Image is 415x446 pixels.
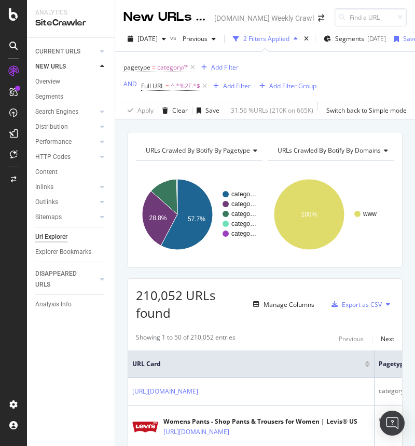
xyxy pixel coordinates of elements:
[35,197,58,208] div: Outlinks
[380,411,405,436] div: Open Intercom Messenger
[229,31,302,47] button: 2 Filters Applied
[363,210,377,218] text: www
[163,417,357,426] div: Womens Pants - Shop Pants & Trousers for Women | Levis® US
[231,230,256,237] text: catego…
[35,61,97,72] a: NEW URLS
[178,31,220,47] button: Previous
[35,17,106,29] div: SiteCrawler
[301,211,317,218] text: 100%
[367,34,386,43] div: [DATE]
[231,220,256,227] text: catego…
[152,63,156,72] span: =
[35,76,107,87] a: Overview
[339,333,364,345] button: Previous
[141,82,164,90] span: Full URL
[35,247,91,258] div: Explorer Bookmarks
[35,46,97,57] a: CURRENT URLS
[165,82,169,90] span: =
[132,386,198,397] a: [URL][DOMAIN_NAME]
[223,82,251,90] div: Add Filter
[132,359,362,369] span: URL Card
[231,210,256,218] text: catego…
[243,34,289,43] div: 2 Filters Applied
[275,142,396,159] h4: URLs Crawled By Botify By domains
[264,300,314,309] div: Manage Columns
[35,197,97,208] a: Outlinks
[35,121,97,132] a: Distribution
[327,296,382,313] button: Export as CSV
[35,167,107,178] a: Content
[35,167,58,178] div: Content
[326,106,407,115] div: Switch back to Simple mode
[123,8,210,26] div: New URLs - URL Explorer
[35,232,107,242] a: Url Explorer
[231,106,313,115] div: 31.56 % URLs ( 210K on 665K )
[158,102,188,119] button: Clear
[302,34,311,44] div: times
[255,80,316,92] button: Add Filter Group
[35,268,97,290] a: DISAPPEARED URLS
[35,8,106,17] div: Analytics
[249,298,314,310] button: Manage Columns
[137,106,154,115] div: Apply
[123,79,137,89] button: AND
[35,299,72,310] div: Analysis Info
[136,169,262,260] svg: A chart.
[381,333,394,345] button: Next
[318,15,324,22] div: arrow-right-arrow-left
[35,61,66,72] div: NEW URLS
[35,212,97,223] a: Sitemaps
[192,102,219,119] button: Save
[163,427,229,437] a: [URL][DOMAIN_NAME]
[35,232,67,242] div: Url Explorer
[35,268,88,290] div: DISAPPEARED URLS
[35,299,107,310] a: Analysis Info
[197,61,239,74] button: Add Filter
[381,334,394,343] div: Next
[35,152,71,163] div: HTTP Codes
[211,63,239,72] div: Add Filter
[320,31,390,47] button: Segments[DATE]
[35,121,68,132] div: Distribution
[35,106,78,117] div: Search Engines
[231,191,256,198] text: catego…
[178,34,208,43] span: Previous
[188,215,205,223] text: 57.7%
[35,182,53,193] div: Inlinks
[172,106,188,115] div: Clear
[35,46,80,57] div: CURRENT URLS
[35,91,107,102] a: Segments
[136,287,215,321] span: 210,052 URLs found
[146,146,250,155] span: URLs Crawled By Botify By pagetype
[123,31,170,47] button: [DATE]
[339,334,364,343] div: Previous
[35,152,97,163] a: HTTP Codes
[231,200,256,208] text: catego…
[35,76,60,87] div: Overview
[205,106,219,115] div: Save
[335,34,364,43] span: Segments
[335,8,407,26] input: Find a URL
[170,33,178,42] span: vs
[214,13,314,23] div: [DOMAIN_NAME] Weekly Crawl
[35,182,97,193] a: Inlinks
[137,34,158,43] span: 2025 Sep. 18th
[123,63,150,72] span: pagetype
[132,422,158,433] img: main image
[322,102,407,119] button: Switch back to Simple mode
[123,79,137,88] div: AND
[278,146,381,155] span: URLs Crawled By Botify By domains
[157,60,188,75] span: category/*
[35,91,63,102] div: Segments
[35,247,107,258] a: Explorer Bookmarks
[268,169,394,260] svg: A chart.
[123,102,154,119] button: Apply
[35,106,97,117] a: Search Engines
[144,142,266,159] h4: URLs Crawled By Botify By pagetype
[342,300,382,309] div: Export as CSV
[149,214,167,222] text: 28.8%
[269,82,316,90] div: Add Filter Group
[136,333,236,345] div: Showing 1 to 50 of 210,052 entries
